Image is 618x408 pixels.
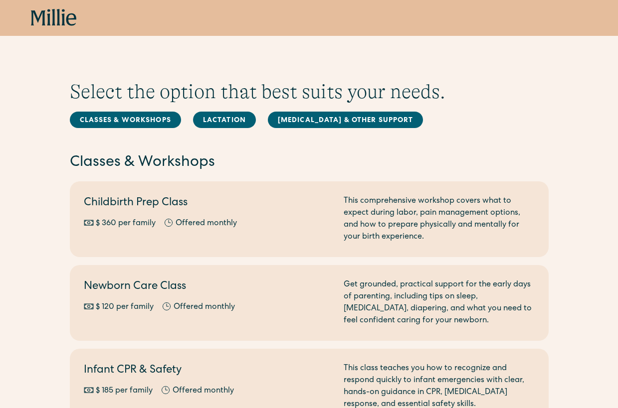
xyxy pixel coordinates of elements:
div: $ 120 per family [96,301,154,313]
h2: Newborn Care Class [84,279,332,295]
h2: Childbirth Prep Class [84,195,332,212]
h2: Classes & Workshops [70,152,549,173]
a: Classes & Workshops [70,112,181,128]
div: $ 360 per family [96,218,156,230]
div: Offered monthly [174,301,235,313]
a: [MEDICAL_DATA] & Other Support [268,112,423,128]
h2: Infant CPR & Safety [84,363,332,379]
div: Get grounded, practical support for the early days of parenting, including tips on sleep, [MEDICA... [344,279,535,327]
a: Childbirth Prep Class$ 360 per familyOffered monthlyThis comprehensive workshop covers what to ex... [70,181,549,257]
div: Offered monthly [173,385,234,397]
a: Newborn Care Class$ 120 per familyOffered monthlyGet grounded, practical support for the early da... [70,265,549,341]
div: $ 185 per family [96,385,153,397]
a: Lactation [193,112,256,128]
div: This comprehensive workshop covers what to expect during labor, pain management options, and how ... [344,195,535,243]
div: Offered monthly [176,218,237,230]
